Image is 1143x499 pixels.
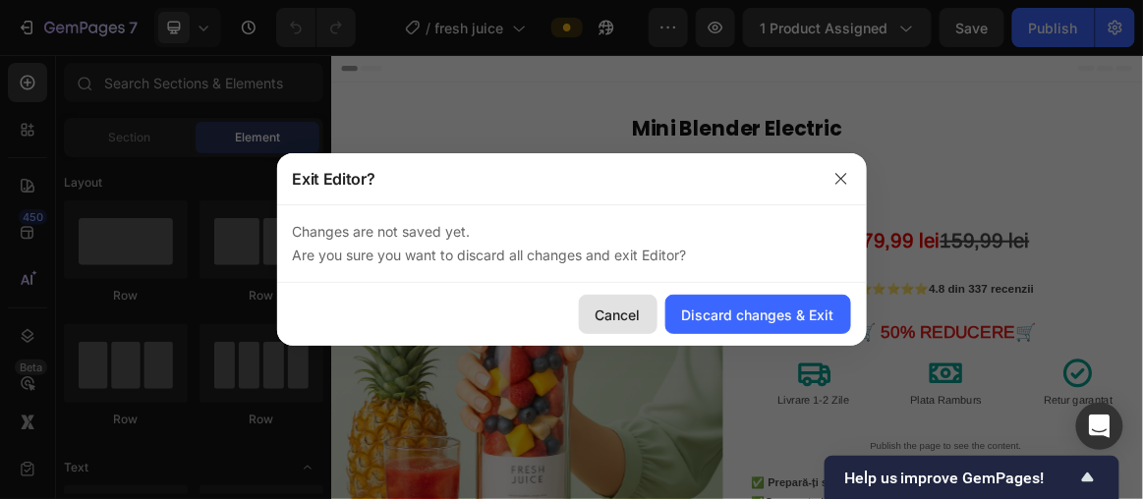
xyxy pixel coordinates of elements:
strong: 🛒 [995,388,1025,416]
strong: ⭐⭐⭐⭐⭐ [766,330,869,349]
div: Open Intercom Messenger [1076,403,1123,450]
strong: % REDUCERE [828,388,995,416]
p: Changes are not saved yet. Are you sure you want to discard all changes and exit Editor? [293,220,851,267]
p: secunde [674,183,714,198]
button: Discard changes & Exit [665,295,851,334]
strong: 4.8 din 337 recenzii [869,330,1021,349]
button: Cancel [579,295,657,334]
div: Discard changes & Exit [682,305,834,325]
div: 59 [674,147,714,183]
strong: 🛒 50 [763,388,828,416]
button: Show survey - Help us improve GemPages! [844,466,1100,489]
strong: REDUCEREA EXPIRA IN [342,162,584,194]
p: minute [609,183,643,198]
strong: 79,99 lei [772,252,886,285]
div: Cancel [596,305,641,325]
s: 159,99 lei [886,252,1015,285]
p: Exit Editor? [293,167,375,191]
div: 07 [609,147,643,183]
span: Help us improve GemPages! [844,469,1076,487]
